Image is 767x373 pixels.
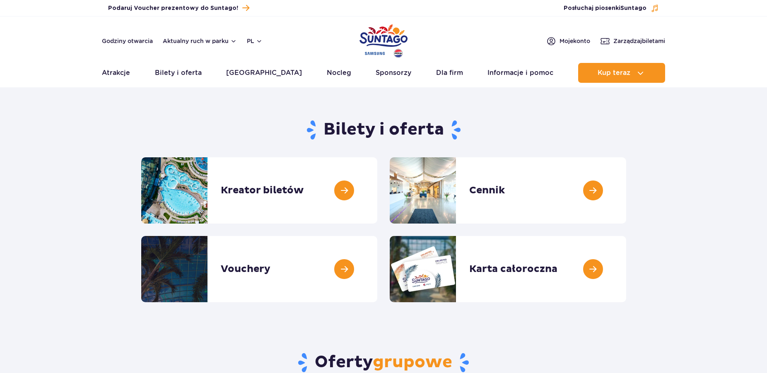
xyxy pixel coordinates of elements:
[102,63,130,83] a: Atrakcje
[102,37,153,45] a: Godziny otwarcia
[141,119,626,141] h1: Bilety i oferta
[226,63,302,83] a: [GEOGRAPHIC_DATA]
[436,63,463,83] a: Dla firm
[546,36,590,46] a: Mojekonto
[359,21,408,59] a: Park of Poland
[373,352,452,373] span: grupowe
[376,63,411,83] a: Sponsorzy
[598,69,630,77] span: Kup teraz
[163,38,237,44] button: Aktualny ruch w parku
[487,63,553,83] a: Informacje i pomoc
[327,63,351,83] a: Nocleg
[613,37,665,45] span: Zarządzaj biletami
[247,37,263,45] button: pl
[600,36,665,46] a: Zarządzajbiletami
[564,4,646,12] span: Posłuchaj piosenki
[108,4,238,12] span: Podaruj Voucher prezentowy do Suntago!
[620,5,646,11] span: Suntago
[578,63,665,83] button: Kup teraz
[155,63,202,83] a: Bilety i oferta
[560,37,590,45] span: Moje konto
[564,4,659,12] button: Posłuchaj piosenkiSuntago
[108,2,249,14] a: Podaruj Voucher prezentowy do Suntago!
